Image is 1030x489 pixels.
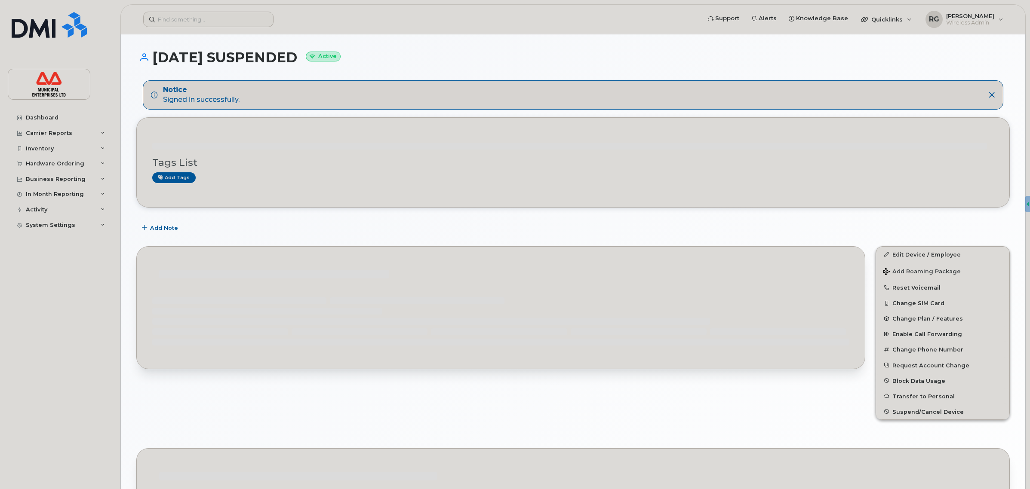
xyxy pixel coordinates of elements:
[152,157,994,168] h3: Tags List
[163,85,240,105] div: Signed in successfully.
[136,50,1010,65] h1: [DATE] SUSPENDED
[892,315,963,322] span: Change Plan / Features
[136,220,185,236] button: Add Note
[876,280,1009,295] button: Reset Voicemail
[876,373,1009,388] button: Block Data Usage
[876,247,1009,262] a: Edit Device / Employee
[876,388,1009,404] button: Transfer to Personal
[876,358,1009,373] button: Request Account Change
[163,85,240,95] strong: Notice
[306,52,341,61] small: Active
[876,311,1009,326] button: Change Plan / Features
[876,326,1009,342] button: Enable Call Forwarding
[876,295,1009,311] button: Change SIM Card
[892,408,964,415] span: Suspend/Cancel Device
[876,342,1009,357] button: Change Phone Number
[883,268,961,276] span: Add Roaming Package
[152,172,196,183] a: Add tags
[150,224,178,232] span: Add Note
[876,404,1009,419] button: Suspend/Cancel Device
[892,331,962,337] span: Enable Call Forwarding
[876,262,1009,280] button: Add Roaming Package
